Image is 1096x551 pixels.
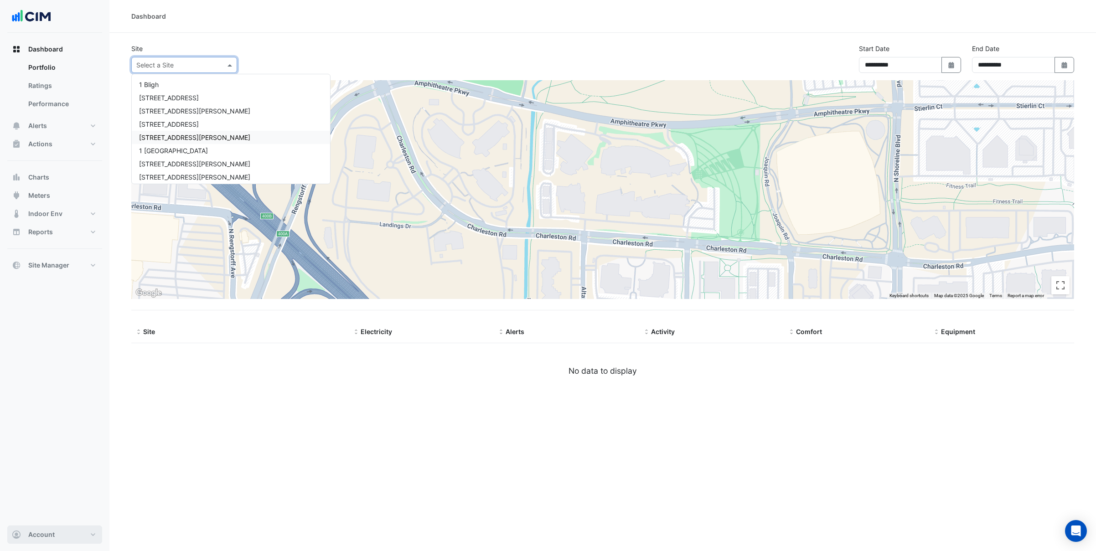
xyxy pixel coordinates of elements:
[139,107,250,115] span: [STREET_ADDRESS][PERSON_NAME]
[7,223,102,241] button: Reports
[143,328,155,335] span: Site
[139,120,199,128] span: [STREET_ADDRESS]
[941,328,975,335] span: Equipment
[28,261,69,270] span: Site Manager
[12,121,21,130] app-icon: Alerts
[7,205,102,223] button: Indoor Env
[134,287,164,299] img: Google
[934,293,984,298] span: Map data ©2025 Google
[12,209,21,218] app-icon: Indoor Env
[28,191,50,200] span: Meters
[28,45,63,54] span: Dashboard
[7,186,102,205] button: Meters
[12,45,21,54] app-icon: Dashboard
[889,293,929,299] button: Keyboard shortcuts
[7,135,102,153] button: Actions
[12,191,21,200] app-icon: Meters
[139,147,208,154] span: 1 [GEOGRAPHIC_DATA]
[1065,520,1087,542] div: Open Intercom Messenger
[28,227,53,237] span: Reports
[28,209,62,218] span: Indoor Env
[28,530,55,539] span: Account
[139,94,199,102] span: [STREET_ADDRESS]
[7,256,102,274] button: Site Manager
[7,117,102,135] button: Alerts
[796,328,822,335] span: Comfort
[1008,293,1044,298] a: Report a map error
[859,44,889,53] label: Start Date
[12,261,21,270] app-icon: Site Manager
[131,11,166,21] div: Dashboard
[12,227,21,237] app-icon: Reports
[12,173,21,182] app-icon: Charts
[947,61,956,69] fa-icon: Select Date
[7,525,102,544] button: Account
[139,173,250,181] span: [STREET_ADDRESS][PERSON_NAME]
[7,168,102,186] button: Charts
[28,121,47,130] span: Alerts
[361,328,392,335] span: Electricity
[139,160,250,168] span: [STREET_ADDRESS][PERSON_NAME]
[21,58,102,77] a: Portfolio
[134,287,164,299] a: Open this area in Google Maps (opens a new window)
[972,44,999,53] label: End Date
[28,173,49,182] span: Charts
[21,95,102,113] a: Performance
[131,44,143,53] label: Site
[21,77,102,95] a: Ratings
[28,139,52,149] span: Actions
[7,40,102,58] button: Dashboard
[506,328,524,335] span: Alerts
[131,74,331,184] ng-dropdown-panel: Options list
[11,7,52,26] img: Company Logo
[139,81,159,88] span: 1 Bligh
[651,328,675,335] span: Activity
[7,58,102,117] div: Dashboard
[131,365,1074,377] div: No data to display
[139,134,250,141] span: [STREET_ADDRESS][PERSON_NAME]
[1051,276,1070,294] button: Toggle fullscreen view
[12,139,21,149] app-icon: Actions
[989,293,1002,298] a: Terms (opens in new tab)
[1060,61,1069,69] fa-icon: Select Date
